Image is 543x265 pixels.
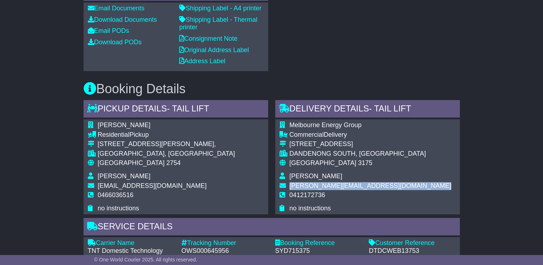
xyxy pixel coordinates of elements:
div: [GEOGRAPHIC_DATA], [GEOGRAPHIC_DATA] [98,150,235,158]
span: Commercial [290,131,324,138]
span: - Tail Lift [167,104,209,113]
a: Shipping Label - A4 printer [179,5,261,12]
div: Customer Reference [369,239,456,247]
div: [STREET_ADDRESS] [290,140,451,148]
span: 3175 [358,159,372,166]
div: Pickup Details [84,100,268,119]
span: © One World Courier 2025. All rights reserved. [94,257,197,262]
span: 0412172736 [290,191,325,199]
span: [PERSON_NAME] [98,121,151,129]
h3: Booking Details [84,82,460,96]
div: Pickup [98,131,235,139]
a: Original Address Label [179,46,249,54]
a: Download PODs [88,39,142,46]
span: 2754 [166,159,181,166]
div: TNT Domestic Technology Express / Tail lift Truck [88,247,175,262]
div: DANDENONG SOUTH, [GEOGRAPHIC_DATA] [290,150,451,158]
a: Address Label [179,57,225,65]
div: DTDCWEB13753 [369,247,456,255]
span: - Tail Lift [369,104,411,113]
span: no instructions [290,205,331,212]
div: Service Details [84,218,460,237]
a: Email PODs [88,27,129,34]
div: Carrier Name [88,239,175,247]
span: no instructions [98,205,139,212]
span: Melbourne Energy Group [290,121,362,129]
div: OWS000645956 [181,247,268,255]
div: Booking Reference [275,239,362,247]
div: Delivery [290,131,451,139]
span: [PERSON_NAME] [290,172,342,180]
a: Email Documents [88,5,145,12]
span: Residential [98,131,130,138]
span: [GEOGRAPHIC_DATA] [98,159,165,166]
span: [GEOGRAPHIC_DATA] [290,159,356,166]
span: 0466036516 [98,191,134,199]
span: [PERSON_NAME] [98,172,151,180]
a: Consignment Note [179,35,237,42]
div: [STREET_ADDRESS][PERSON_NAME], [98,140,235,148]
div: Delivery Details [275,100,460,119]
span: [PERSON_NAME][EMAIL_ADDRESS][DOMAIN_NAME] [290,182,451,189]
div: Tracking Number [181,239,268,247]
div: SYD715375 [275,247,362,255]
a: Download Documents [88,16,157,23]
span: [EMAIL_ADDRESS][DOMAIN_NAME] [98,182,207,189]
a: Shipping Label - Thermal printer [179,16,257,31]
